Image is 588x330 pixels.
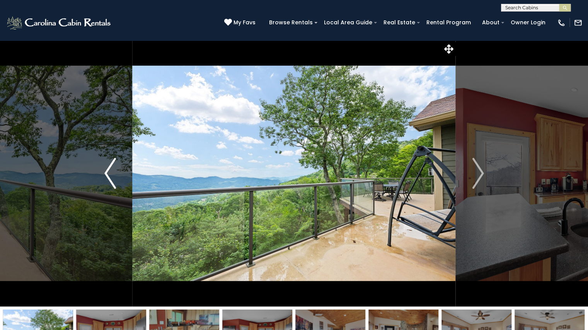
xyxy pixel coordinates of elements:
[423,17,475,29] a: Rental Program
[6,15,113,30] img: White-1-2.png
[265,17,317,29] a: Browse Rentals
[574,19,582,27] img: mail-regular-white.png
[478,17,503,29] a: About
[472,158,484,189] img: arrow
[320,17,376,29] a: Local Area Guide
[224,19,257,27] a: My Favs
[233,19,256,27] span: My Favs
[88,40,133,306] button: Previous
[557,19,566,27] img: phone-regular-white.png
[380,17,419,29] a: Real Estate
[456,40,500,306] button: Next
[507,17,549,29] a: Owner Login
[104,158,116,189] img: arrow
